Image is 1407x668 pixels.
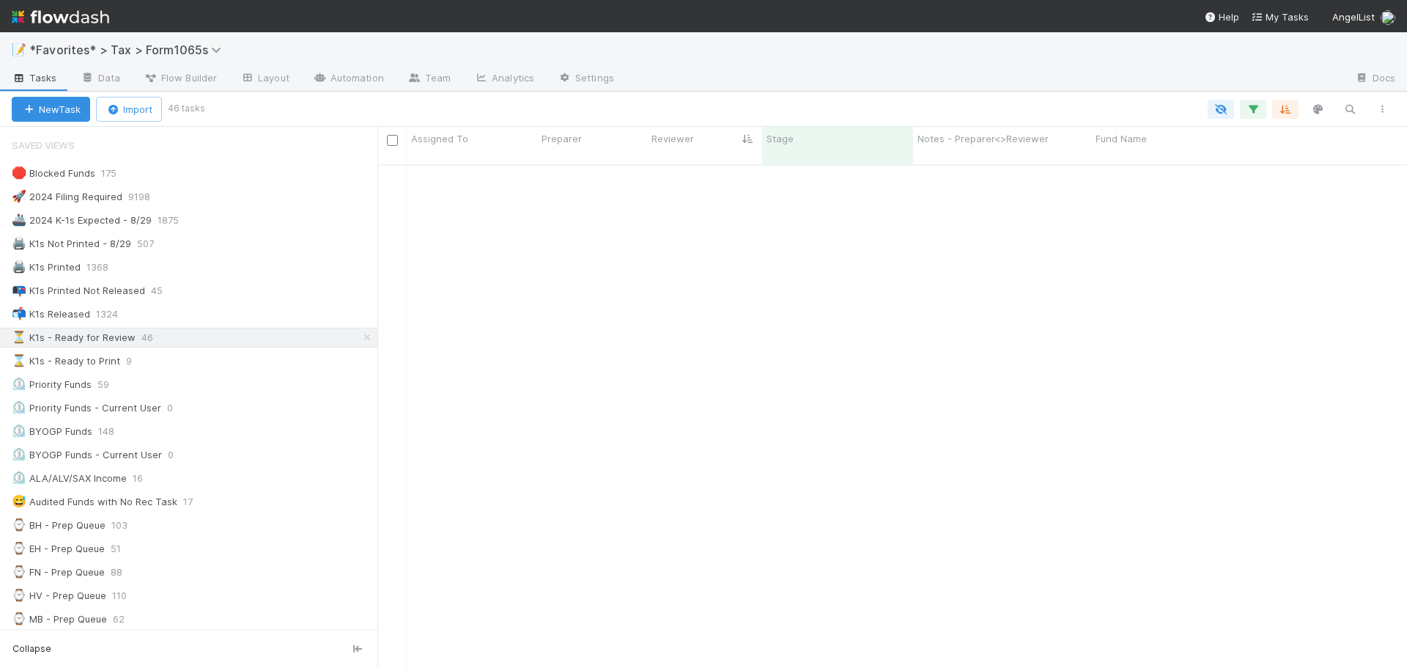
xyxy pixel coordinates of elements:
div: Audited Funds with No Rec Task [12,493,177,511]
a: Settings [546,67,626,91]
span: ⏲️ [12,448,26,460]
span: Tasks [12,70,57,85]
div: BYOGP Funds [12,422,92,441]
span: Fund Name [1096,131,1147,146]
span: Collapse [12,642,51,656]
div: K1s Printed Not Released [12,282,145,300]
span: ⏳ [12,331,26,343]
div: EH - Prep Queue [12,540,105,558]
a: Docs [1343,67,1407,91]
div: ALA/ALV/SAX Income [12,469,127,488]
span: Reviewer [651,131,694,146]
span: ⏲️ [12,425,26,437]
span: Flow Builder [144,70,217,85]
span: 103 [111,516,142,535]
div: K1s Not Printed - 8/29 [12,235,131,253]
div: HV - Prep Queue [12,587,106,605]
img: logo-inverted-e16ddd16eac7371096b0.svg [12,4,109,29]
div: BYOGP Funds - Current User [12,446,162,464]
div: K1s - Ready for Review [12,329,136,347]
span: *Favorites* > Tax > Form1065s [29,43,229,57]
input: Toggle All Rows Selected [387,135,398,146]
div: Priority Funds - Current User [12,399,161,417]
span: 1875 [158,211,193,230]
div: 2024 K-1s Expected - 8/29 [12,211,152,230]
span: My Tasks [1251,11,1309,23]
span: Preparer [542,131,582,146]
span: 62 [113,610,139,628]
span: ⌚ [12,589,26,601]
button: Import [96,97,162,122]
a: My Tasks [1251,10,1309,24]
span: Assigned To [411,131,468,146]
div: Blocked Funds [12,164,95,183]
span: 🖨️ [12,260,26,273]
span: 📭 [12,284,26,296]
img: avatar_37569647-1c78-4889-accf-88c08d42a236.png [1381,10,1395,25]
div: Help [1204,10,1239,24]
span: 16 [133,469,158,488]
span: 46 [141,329,168,347]
span: 0 [168,446,188,464]
span: 9198 [128,188,165,206]
span: Notes - Preparer<>Reviewer [917,131,1049,146]
span: 0 [167,399,188,417]
div: 2024 Filing Required [12,188,122,206]
span: 1368 [86,258,123,276]
span: ⌚ [12,518,26,531]
span: 17 [183,493,207,511]
span: 📝 [12,43,26,56]
span: 1324 [96,305,133,323]
small: 46 tasks [168,102,205,115]
div: FN - Prep Queue [12,563,105,581]
span: Saved Views [12,131,75,160]
div: MB - Prep Queue [12,610,107,628]
a: Automation [301,67,396,91]
span: ⏲️ [12,378,26,390]
span: AngelList [1332,11,1375,23]
a: Layout [229,67,301,91]
a: Flow Builder [132,67,229,91]
span: ⌚ [12,565,26,578]
span: 🚀 [12,190,26,202]
span: 🖨️ [12,237,26,249]
a: Team [396,67,462,91]
span: 🛑 [12,166,26,179]
span: 45 [151,282,177,300]
span: 📬 [12,307,26,320]
span: ⌛ [12,354,26,367]
span: ⌚ [12,612,26,625]
span: 148 [98,422,129,441]
span: ⏲️ [12,401,26,414]
span: 59 [97,375,124,394]
button: NewTask [12,97,90,122]
div: BH - Prep Queue [12,516,106,535]
span: 110 [112,587,141,605]
div: K1s Printed [12,258,81,276]
span: 9 [126,352,147,370]
span: 51 [111,540,136,558]
span: 88 [111,563,137,581]
span: 507 [137,235,169,253]
div: Priority Funds [12,375,92,394]
span: 175 [101,164,131,183]
a: Analytics [462,67,546,91]
span: 😅 [12,495,26,507]
span: Stage [767,131,794,146]
span: 🚢 [12,213,26,226]
span: ⌚ [12,542,26,554]
div: K1s Released [12,305,90,323]
span: ⏲️ [12,471,26,484]
div: K1s - Ready to Print [12,352,120,370]
a: Data [69,67,132,91]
